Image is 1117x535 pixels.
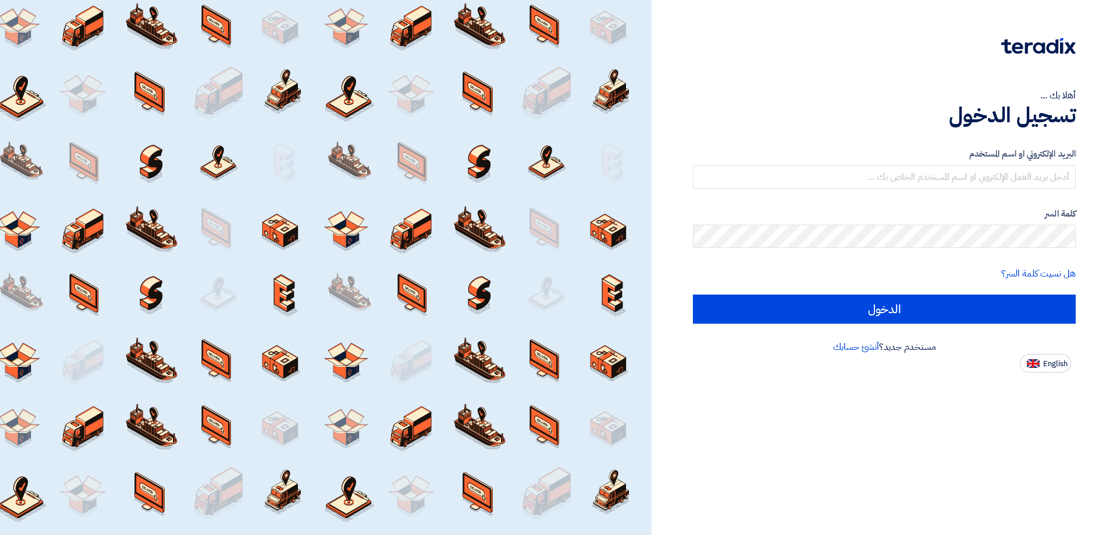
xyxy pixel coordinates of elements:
[693,165,1076,189] input: أدخل بريد العمل الإلكتروني او اسم المستخدم الخاص بك ...
[1027,359,1040,368] img: en-US.png
[1001,38,1076,54] img: Teradix logo
[693,88,1076,102] div: أهلا بك ...
[1043,360,1068,368] span: English
[693,207,1076,221] label: كلمة السر
[693,147,1076,161] label: البريد الإلكتروني او اسم المستخدم
[1020,354,1071,373] button: English
[693,295,1076,324] input: الدخول
[693,340,1076,354] div: مستخدم جديد؟
[1001,267,1076,281] a: هل نسيت كلمة السر؟
[833,340,879,354] a: أنشئ حسابك
[693,102,1076,128] h1: تسجيل الدخول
